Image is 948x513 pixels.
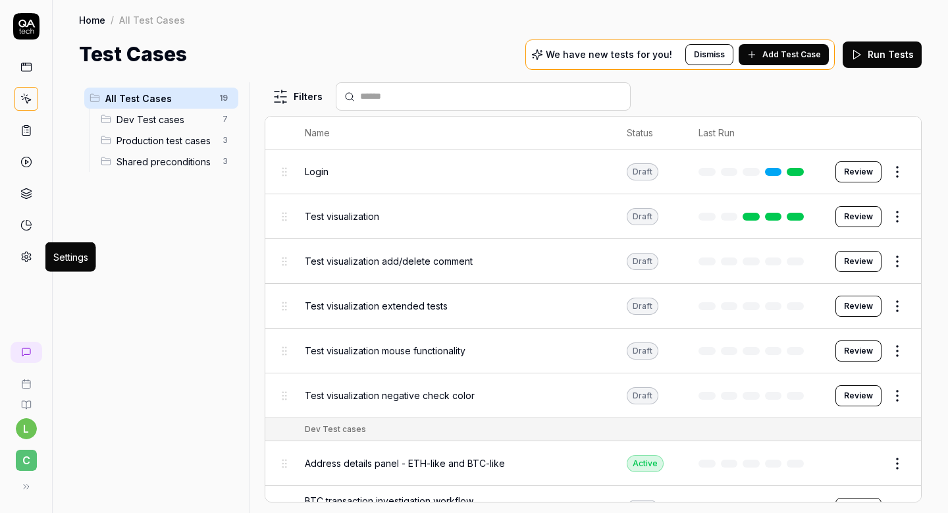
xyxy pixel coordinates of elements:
[265,329,921,373] tr: Test visualization mouse functionalityDraftReview
[217,132,233,148] span: 3
[95,151,238,172] div: Drag to reorderShared preconditions3
[305,254,473,268] span: Test visualization add/delete comment
[292,117,614,149] th: Name
[95,109,238,130] div: Drag to reorderDev Test cases7
[835,206,882,227] button: Review
[5,439,47,473] button: C
[117,113,215,126] span: Dev Test cases
[5,389,47,410] a: Documentation
[265,373,921,418] tr: Test visualization negative check colorDraftReview
[265,84,330,110] button: Filters
[265,441,921,486] tr: Address details panel - ETH-like and BTC-likeActive
[627,298,658,315] div: Draft
[117,134,215,148] span: Production test cases
[305,389,475,402] span: Test visualization negative check color
[53,250,88,264] div: Settings
[835,161,882,182] button: Review
[762,49,821,61] span: Add Test Case
[265,194,921,239] tr: Test visualizationDraftReview
[627,208,658,225] div: Draft
[105,92,211,105] span: All Test Cases
[217,111,233,127] span: 7
[79,40,187,69] h1: Test Cases
[685,117,822,149] th: Last Run
[614,117,685,149] th: Status
[627,387,658,404] div: Draft
[685,44,733,65] button: Dismiss
[305,209,379,223] span: Test visualization
[305,494,473,508] span: BTC transaction investigation workflow
[79,13,105,26] a: Home
[95,130,238,151] div: Drag to reorderProduction test cases3
[305,299,448,313] span: Test visualization extended tests
[117,155,215,169] span: Shared preconditions
[16,450,37,471] span: C
[265,149,921,194] tr: LoginDraftReview
[214,90,233,106] span: 19
[739,44,829,65] button: Add Test Case
[305,423,366,435] div: Dev Test cases
[305,456,505,470] span: Address details panel - ETH-like and BTC-like
[305,165,329,178] span: Login
[835,251,882,272] button: Review
[627,455,664,472] div: Active
[265,239,921,284] tr: Test visualization add/delete commentDraftReview
[119,13,185,26] div: All Test Cases
[111,13,114,26] div: /
[627,342,658,360] div: Draft
[627,163,658,180] div: Draft
[5,368,47,389] a: Book a call with us
[835,296,882,317] button: Review
[265,284,921,329] tr: Test visualization extended testsDraftReview
[835,385,882,406] button: Review
[843,41,922,68] button: Run Tests
[835,340,882,362] button: Review
[305,344,465,358] span: Test visualization mouse functionality
[16,418,37,439] button: l
[217,153,233,169] span: 3
[546,50,672,59] p: We have new tests for you!
[11,342,42,363] a: New conversation
[627,253,658,270] div: Draft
